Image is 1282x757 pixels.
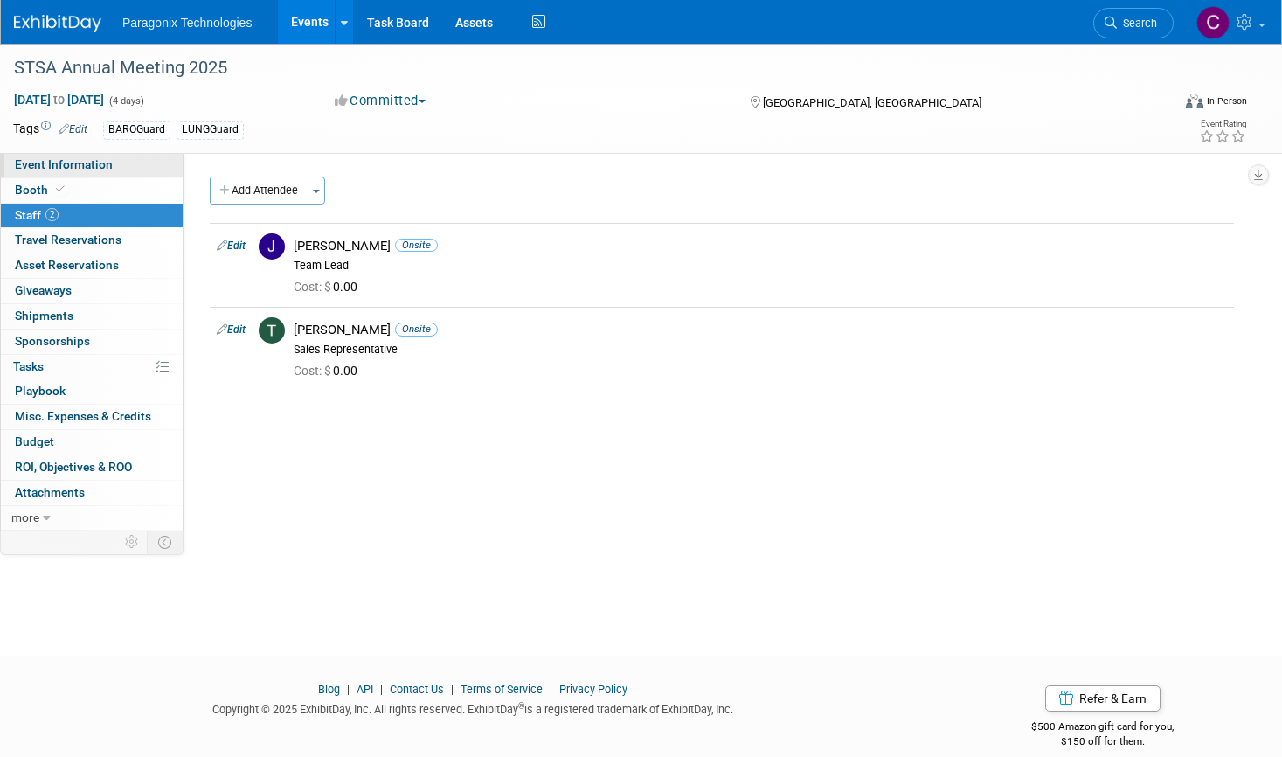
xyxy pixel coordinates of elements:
span: Playbook [15,384,66,398]
span: Cost: $ [294,364,333,378]
a: Edit [217,240,246,252]
a: Edit [217,323,246,336]
div: STSA Annual Meeting 2025 [8,52,1142,84]
img: J.jpg [259,233,285,260]
a: Playbook [1,379,183,404]
div: In-Person [1206,94,1247,108]
a: Misc. Expenses & Credits [1,405,183,429]
button: Add Attendee [210,177,308,205]
div: Event Format [1064,91,1247,117]
a: Travel Reservations [1,228,183,253]
div: Sales Representative [294,343,1227,357]
img: ExhibitDay [14,15,101,32]
span: Giveaways [15,283,72,297]
a: Refer & Earn [1045,685,1161,712]
a: Attachments [1,481,183,505]
span: more [11,510,39,524]
td: Personalize Event Tab Strip [117,531,148,553]
span: [DATE] [DATE] [13,92,105,108]
span: Travel Reservations [15,233,121,247]
a: Blog [318,683,340,696]
div: Event Rating [1199,120,1246,128]
span: Search [1117,17,1157,30]
span: Onsite [395,323,438,336]
a: Privacy Policy [559,683,627,696]
span: 0.00 [294,280,364,294]
span: Event Information [15,157,113,171]
a: more [1,506,183,531]
img: Format-Inperson.png [1186,94,1203,108]
span: 2 [45,208,59,221]
div: [PERSON_NAME] [294,238,1227,254]
span: [GEOGRAPHIC_DATA], [GEOGRAPHIC_DATA] [763,96,981,109]
span: Sponsorships [15,334,90,348]
a: Search [1093,8,1174,38]
a: Staff2 [1,204,183,228]
i: Booth reservation complete [56,184,65,194]
a: ROI, Objectives & ROO [1,455,183,480]
img: T.jpg [259,317,285,344]
span: Shipments [15,309,73,323]
a: Contact Us [390,683,444,696]
span: Misc. Expenses & Credits [15,409,151,423]
div: $150 off for them. [959,734,1248,749]
span: to [51,93,67,107]
div: $500 Amazon gift card for you, [959,708,1248,748]
div: Team Lead [294,259,1227,273]
span: | [376,683,387,696]
span: | [447,683,458,696]
a: Terms of Service [461,683,543,696]
span: Onsite [395,239,438,252]
span: Tasks [13,359,44,373]
td: Tags [13,120,87,140]
a: Shipments [1,304,183,329]
a: Event Information [1,153,183,177]
span: Booth [15,183,68,197]
a: Tasks [1,355,183,379]
a: API [357,683,373,696]
a: Asset Reservations [1,253,183,278]
button: Committed [329,92,433,110]
a: Edit [59,123,87,135]
span: 0.00 [294,364,364,378]
span: Cost: $ [294,280,333,294]
a: Giveaways [1,279,183,303]
span: Attachments [15,485,85,499]
a: Booth [1,178,183,203]
td: Toggle Event Tabs [148,531,184,553]
div: BAROGuard [103,121,170,139]
div: Copyright © 2025 ExhibitDay, Inc. All rights reserved. ExhibitDay is a registered trademark of Ex... [13,698,932,718]
span: Paragonix Technologies [122,16,252,30]
div: [PERSON_NAME] [294,322,1227,338]
a: Budget [1,430,183,455]
span: Staff [15,208,59,222]
sup: ® [518,701,524,711]
a: Sponsorships [1,330,183,354]
img: Corinne McNamara [1196,6,1230,39]
div: LUNGGuard [177,121,244,139]
span: Budget [15,434,54,448]
span: | [343,683,354,696]
span: (4 days) [107,95,144,107]
span: | [545,683,557,696]
span: ROI, Objectives & ROO [15,460,132,474]
span: Asset Reservations [15,258,119,272]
